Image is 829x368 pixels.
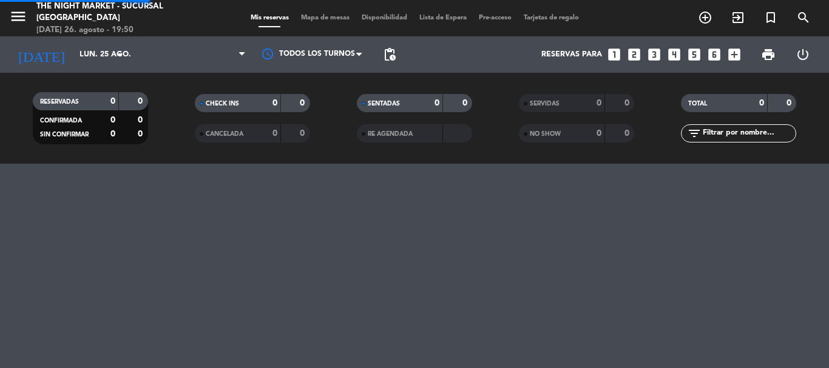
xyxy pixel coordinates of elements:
i: search [796,10,811,25]
i: turned_in_not [763,10,778,25]
i: looks_4 [666,47,682,62]
button: menu [9,7,27,30]
strong: 0 [138,130,145,138]
i: add_circle_outline [698,10,712,25]
span: NO SHOW [530,131,561,137]
div: The Night Market - Sucursal [GEOGRAPHIC_DATA] [36,1,198,24]
span: pending_actions [382,47,397,62]
span: Mis reservas [245,15,295,21]
i: exit_to_app [731,10,745,25]
strong: 0 [624,99,632,107]
span: SERVIDAS [530,101,560,107]
div: LOG OUT [785,36,820,73]
strong: 0 [300,129,307,138]
strong: 0 [759,99,764,107]
i: arrow_drop_down [113,47,127,62]
strong: 0 [138,116,145,124]
span: SIN CONFIRMAR [40,132,89,138]
i: looks_one [606,47,622,62]
span: print [761,47,776,62]
span: CHECK INS [206,101,239,107]
div: [DATE] 26. agosto - 19:50 [36,24,198,36]
strong: 0 [110,116,115,124]
span: RESERVADAS [40,99,79,105]
i: [DATE] [9,41,73,68]
i: menu [9,7,27,25]
span: RE AGENDADA [368,131,413,137]
i: add_box [726,47,742,62]
strong: 0 [110,97,115,105]
strong: 0 [138,97,145,105]
strong: 0 [300,99,307,107]
strong: 0 [272,99,277,107]
i: looks_5 [686,47,702,62]
i: looks_two [626,47,642,62]
strong: 0 [462,99,470,107]
strong: 0 [597,129,601,138]
span: TOTAL [688,101,707,107]
span: Mapa de mesas [295,15,356,21]
strong: 0 [435,99,439,107]
span: Pre-acceso [473,15,518,21]
i: looks_3 [646,47,662,62]
span: Tarjetas de regalo [518,15,585,21]
span: CONFIRMADA [40,118,82,124]
strong: 0 [597,99,601,107]
span: SENTADAS [368,101,400,107]
span: CANCELADA [206,131,243,137]
input: Filtrar por nombre... [702,127,796,140]
span: Reservas para [541,50,602,59]
strong: 0 [624,129,632,138]
strong: 0 [272,129,277,138]
i: looks_6 [706,47,722,62]
i: filter_list [687,126,702,141]
strong: 0 [110,130,115,138]
span: Disponibilidad [356,15,413,21]
strong: 0 [787,99,794,107]
i: power_settings_new [796,47,810,62]
span: Lista de Espera [413,15,473,21]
